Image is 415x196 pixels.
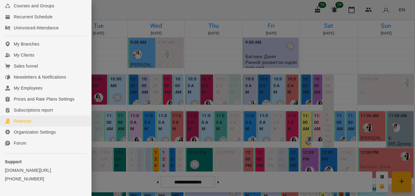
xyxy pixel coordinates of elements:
[14,41,39,47] div: My Branches
[14,52,34,58] div: My Clients
[14,14,52,20] div: Recurrent Schedule
[5,167,86,173] a: [DOMAIN_NAME][URL]
[5,159,86,165] p: Support
[5,176,86,182] a: [PHONE_NUMBER]
[14,74,66,80] div: Newsletters & Notifications
[14,129,56,135] div: Organization Settings
[14,3,54,9] div: Courses and Groups
[14,63,38,69] div: Sales funnel
[14,85,42,91] div: My Employees
[14,118,31,124] div: Finances
[14,96,74,102] div: Prices and Rate Plans Settings
[14,25,59,31] div: Uninvoiced Attendance
[14,107,53,113] div: Subscriptions report
[14,140,26,146] div: Forum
